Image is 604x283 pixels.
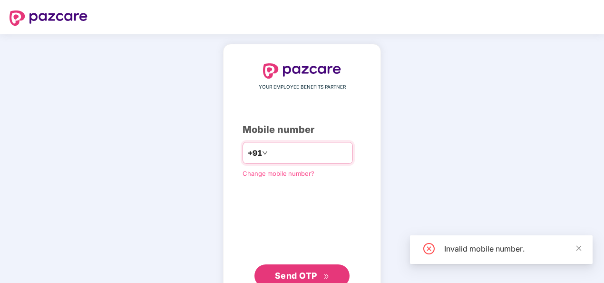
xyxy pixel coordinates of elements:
div: Invalid mobile number. [444,243,581,254]
span: down [262,150,268,156]
span: close-circle [423,243,435,254]
img: logo [263,63,341,79]
span: YOUR EMPLOYEE BENEFITS PARTNER [259,83,346,91]
span: +91 [248,147,262,159]
span: close [575,245,582,252]
span: Send OTP [275,271,317,281]
a: Change mobile number? [243,170,314,177]
span: double-right [323,273,330,280]
img: logo [10,10,88,26]
div: Mobile number [243,122,361,137]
